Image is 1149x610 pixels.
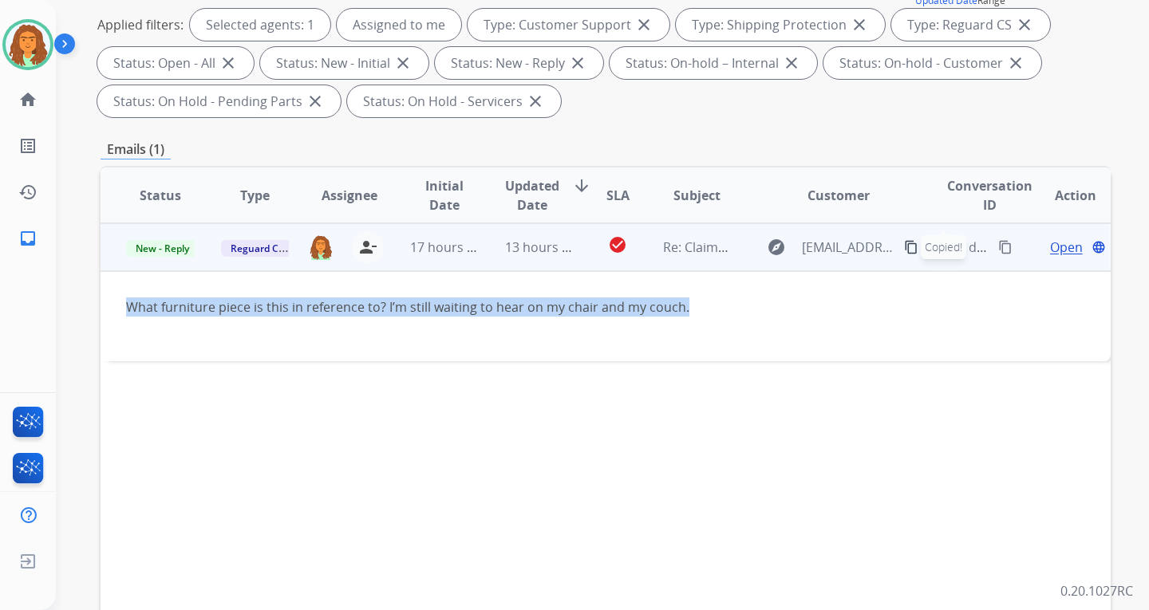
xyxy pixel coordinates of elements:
mat-icon: close [634,15,653,34]
mat-icon: close [306,92,325,111]
span: Subject [673,186,721,205]
mat-icon: close [568,53,587,73]
div: Type: Reguard CS [891,9,1050,41]
th: Action [1016,167,1111,223]
p: Applied filters: [97,15,184,34]
mat-icon: close [1015,15,1034,34]
mat-icon: check_circle [608,235,627,254]
mat-icon: list_alt [18,136,38,155]
button: Copied! [902,238,921,257]
span: Open [1050,238,1083,257]
span: SLA [606,186,630,205]
div: Status: On-hold – Internal [610,47,817,79]
span: Conversation ID [947,176,1033,214]
div: Status: On-hold - Customer [823,47,1041,79]
span: Status [140,186,181,205]
mat-icon: close [782,53,801,73]
mat-icon: arrow_downward [572,176,591,195]
mat-icon: close [1006,53,1025,73]
mat-icon: close [526,92,545,111]
p: Emails (1) [101,140,171,159]
span: Re: Claim Update [663,238,766,256]
img: agent-avatar [309,234,333,259]
div: Type: Customer Support [468,9,669,41]
span: Initial Date [410,176,479,214]
div: Status: New - Reply [435,47,603,79]
p: 0.20.1027RC [1060,581,1133,600]
mat-icon: home [18,90,38,109]
mat-icon: inbox [18,229,38,248]
img: avatar [6,22,50,67]
mat-icon: content_copy [998,240,1013,254]
div: Assigned to me [337,9,461,41]
span: 17 hours ago [410,238,489,256]
span: [EMAIL_ADDRESS][DOMAIN_NAME] [802,238,894,257]
div: Status: On Hold - Servicers [347,85,561,117]
mat-icon: history [18,183,38,202]
span: Type [240,186,270,205]
span: Reguard CS [221,240,294,257]
div: Status: New - Initial [260,47,428,79]
div: What furniture piece is this in reference to? I’m still waiting to hear on my chair and my couch. [126,297,896,317]
div: Status: Open - All [97,47,254,79]
mat-icon: content_copy [904,240,918,254]
div: Selected agents: 1 [190,9,330,41]
span: Customer [807,186,870,205]
mat-icon: close [219,53,238,73]
mat-icon: close [850,15,869,34]
span: Assignee [322,186,377,205]
span: Copied! [921,235,966,259]
span: Updated Date [505,176,559,214]
div: Status: On Hold - Pending Parts [97,85,341,117]
span: New - Reply [126,240,199,257]
mat-icon: language [1092,240,1106,254]
mat-icon: person_remove [358,238,377,257]
mat-icon: explore [767,238,786,257]
mat-icon: close [393,53,413,73]
span: 13 hours ago [505,238,584,256]
div: Type: Shipping Protection [676,9,885,41]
